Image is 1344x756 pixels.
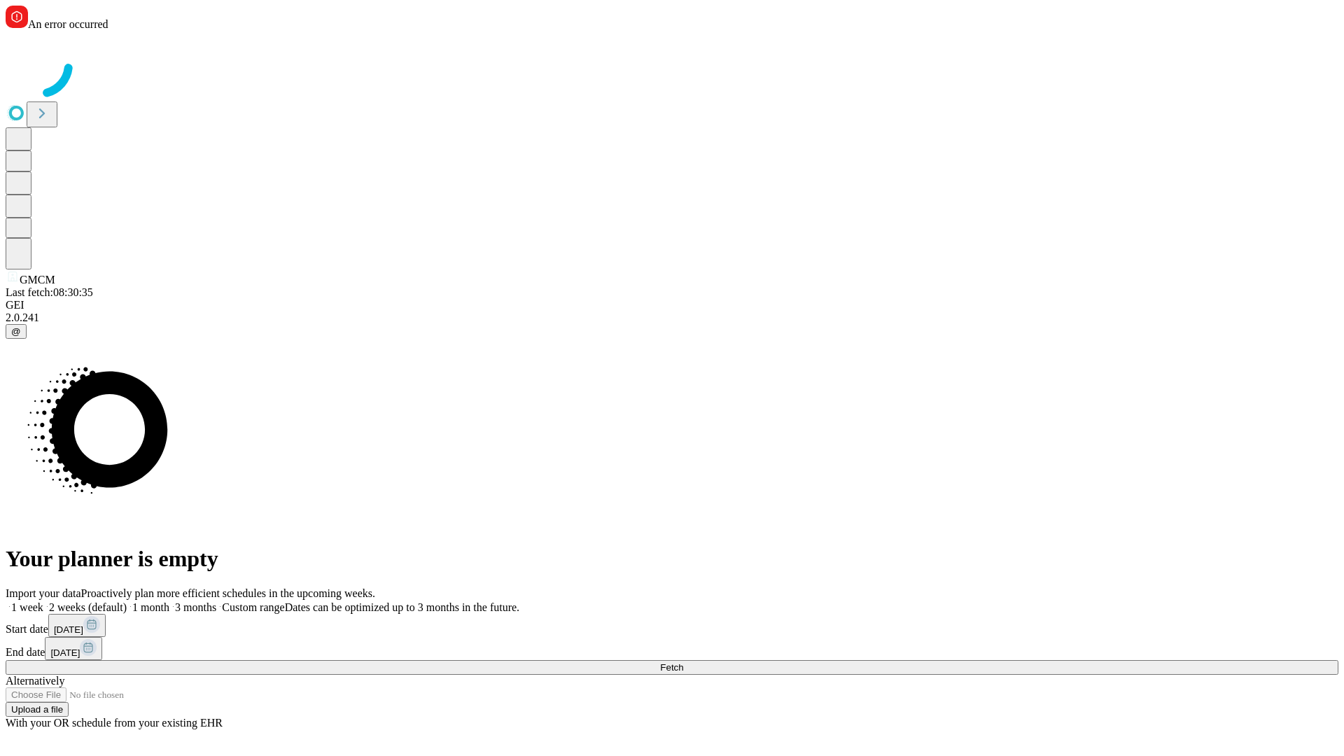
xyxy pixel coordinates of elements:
[6,311,1338,324] div: 2.0.241
[6,324,27,339] button: @
[20,274,55,286] span: GMCM
[132,601,169,613] span: 1 month
[54,624,83,635] span: [DATE]
[6,702,69,717] button: Upload a file
[28,18,108,30] span: An error occurred
[45,637,102,660] button: [DATE]
[6,299,1338,311] div: GEI
[81,587,375,599] span: Proactively plan more efficient schedules in the upcoming weeks.
[175,601,216,613] span: 3 months
[11,326,21,337] span: @
[6,587,81,599] span: Import your data
[660,662,683,673] span: Fetch
[285,601,519,613] span: Dates can be optimized up to 3 months in the future.
[6,546,1338,572] h1: Your planner is empty
[50,647,80,658] span: [DATE]
[6,717,223,729] span: With your OR schedule from your existing EHR
[222,601,284,613] span: Custom range
[6,286,93,298] span: Last fetch: 08:30:35
[6,614,1338,637] div: Start date
[11,601,43,613] span: 1 week
[6,637,1338,660] div: End date
[6,660,1338,675] button: Fetch
[49,601,127,613] span: 2 weeks (default)
[6,675,64,687] span: Alternatively
[48,614,106,637] button: [DATE]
